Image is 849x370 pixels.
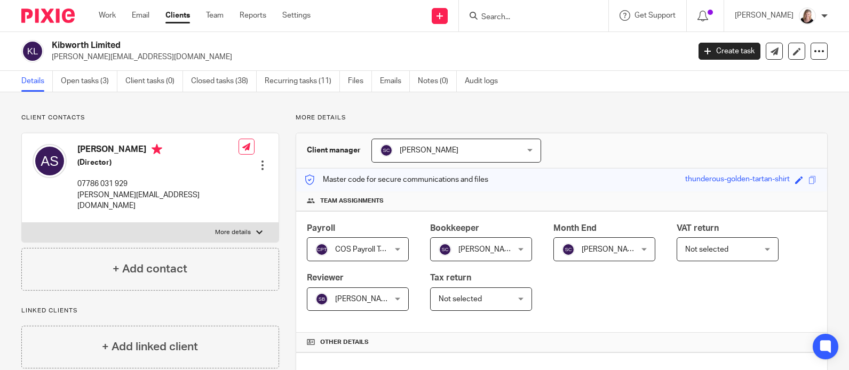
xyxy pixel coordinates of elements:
[77,190,239,212] p: [PERSON_NAME][EMAIL_ADDRESS][DOMAIN_NAME]
[582,246,640,253] span: [PERSON_NAME]
[240,10,266,21] a: Reports
[77,179,239,189] p: 07786 031 929
[439,295,482,303] span: Not selected
[113,261,187,277] h4: + Add contact
[132,10,149,21] a: Email
[99,10,116,21] a: Work
[348,71,372,92] a: Files
[430,274,471,282] span: Tax return
[634,12,676,19] span: Get Support
[296,114,828,122] p: More details
[320,338,369,347] span: Other details
[21,307,279,315] p: Linked clients
[77,144,239,157] h4: [PERSON_NAME]
[418,71,457,92] a: Notes (0)
[52,52,683,62] p: [PERSON_NAME][EMAIL_ADDRESS][DOMAIN_NAME]
[439,243,451,256] img: svg%3E
[307,145,361,156] h3: Client manager
[335,295,394,303] span: [PERSON_NAME]
[315,243,328,256] img: svg%3E
[307,274,344,282] span: Reviewer
[400,147,458,154] span: [PERSON_NAME]
[282,10,311,21] a: Settings
[307,224,335,232] span: Payroll
[458,246,517,253] span: [PERSON_NAME]
[380,71,410,92] a: Emails
[699,43,760,60] a: Create task
[21,71,53,92] a: Details
[215,228,251,237] p: More details
[21,114,279,122] p: Client contacts
[21,9,75,23] img: Pixie
[380,144,393,157] img: svg%3E
[685,174,790,186] div: thunderous-golden-tartan-shirt
[165,10,190,21] a: Clients
[191,71,257,92] a: Closed tasks (38)
[430,224,479,232] span: Bookkeeper
[265,71,340,92] a: Recurring tasks (11)
[206,10,224,21] a: Team
[335,246,394,253] span: COS Payroll Team
[21,40,44,62] img: svg%3E
[61,71,117,92] a: Open tasks (3)
[315,293,328,305] img: svg%3E
[102,339,198,355] h4: + Add linked client
[304,174,488,185] p: Master code for secure communications and files
[685,246,728,253] span: Not selected
[152,144,162,155] i: Primary
[77,157,239,168] h5: (Director)
[553,224,597,232] span: Month End
[677,224,719,232] span: VAT return
[52,40,557,51] h2: Kibworth Limited
[125,71,183,92] a: Client tasks (0)
[480,13,576,22] input: Search
[465,71,506,92] a: Audit logs
[562,243,575,256] img: svg%3E
[33,144,67,178] img: svg%3E
[735,10,794,21] p: [PERSON_NAME]
[799,7,816,25] img: K%20Garrattley%20headshot%20black%20top%20cropped.jpg
[320,197,384,205] span: Team assignments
